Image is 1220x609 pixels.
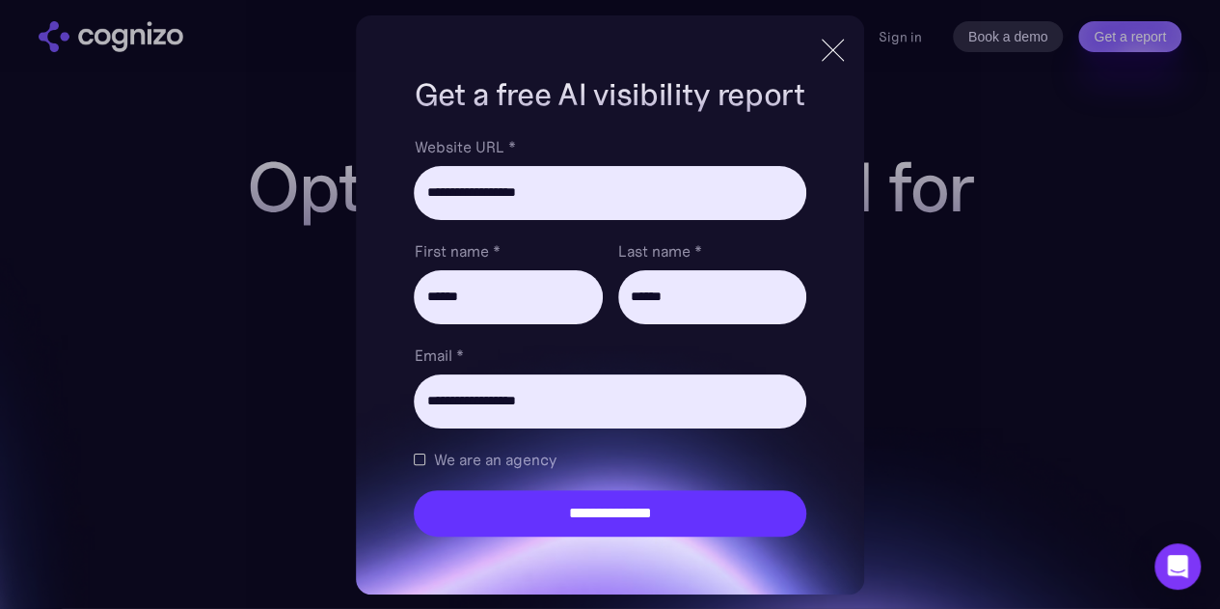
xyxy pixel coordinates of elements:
label: Email * [414,344,805,367]
h1: Get a free AI visibility report [414,73,805,116]
form: Brand Report Form [414,135,805,537]
label: Website URL * [414,135,805,158]
label: First name * [414,239,602,263]
div: Open Intercom Messenger [1154,543,1201,590]
label: Last name * [618,239,806,263]
span: We are an agency [433,448,556,471]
